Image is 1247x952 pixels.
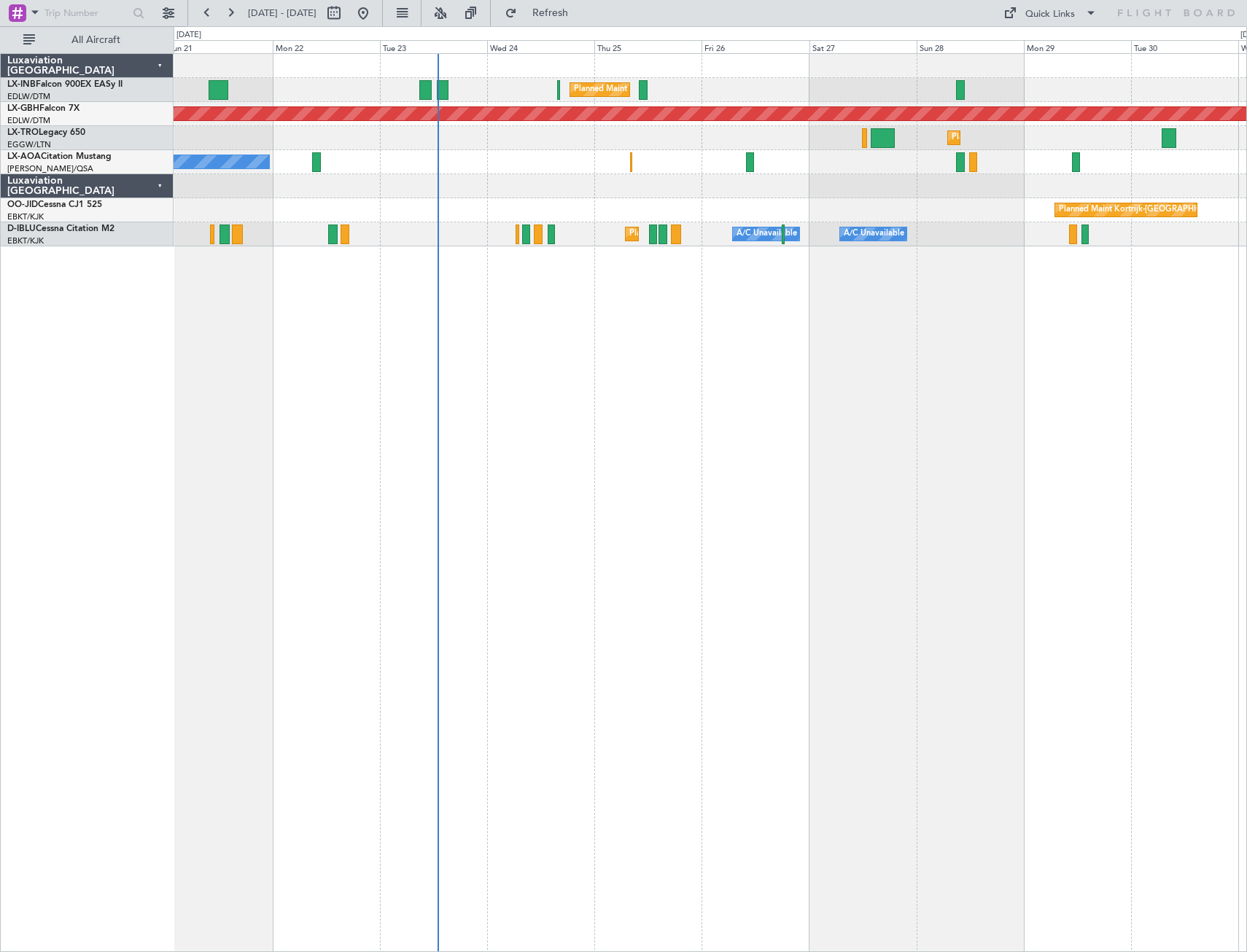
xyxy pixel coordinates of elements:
[1131,40,1238,53] div: Tue 30
[952,127,1181,149] div: Planned Maint [GEOGRAPHIC_DATA] ([GEOGRAPHIC_DATA])
[498,1,586,25] button: Refresh
[7,128,85,137] a: LX-TROLegacy 650
[1025,7,1075,22] div: Quick Links
[7,128,39,137] span: LX-TRO
[1024,40,1131,53] div: Mon 29
[7,211,44,222] a: EBKT/KJK
[996,1,1104,25] button: Quick Links
[7,225,114,233] a: D-IBLUCessna Citation M2
[38,35,154,45] span: All Aircraft
[629,223,792,245] div: Planned Maint Nice ([GEOGRAPHIC_DATA])
[809,40,917,53] div: Sat 27
[7,200,38,209] span: OO-JID
[7,104,79,113] a: LX-GBHFalcon 7X
[917,40,1024,53] div: Sun 28
[7,139,51,150] a: EGGW/LTN
[7,163,93,174] a: [PERSON_NAME]/QSA
[7,235,44,246] a: EBKT/KJK
[7,152,41,161] span: LX-AOA
[7,104,39,113] span: LX-GBH
[7,152,112,161] a: LX-AOACitation Mustang
[166,40,273,53] div: Sun 21
[44,2,128,24] input: Trip Number
[7,91,50,102] a: EDLW/DTM
[520,8,581,18] span: Refresh
[16,28,158,52] button: All Aircraft
[7,80,36,89] span: LX-INB
[273,40,380,53] div: Mon 22
[737,223,1008,245] div: A/C Unavailable [GEOGRAPHIC_DATA] ([GEOGRAPHIC_DATA] National)
[7,115,50,126] a: EDLW/DTM
[176,29,201,42] div: [DATE]
[594,40,702,53] div: Thu 25
[1059,199,1229,221] div: Planned Maint Kortrijk-[GEOGRAPHIC_DATA]
[7,80,123,89] a: LX-INBFalcon 900EX EASy II
[248,7,316,20] span: [DATE] - [DATE]
[487,40,594,53] div: Wed 24
[380,40,487,53] div: Tue 23
[7,225,36,233] span: D-IBLU
[574,79,804,101] div: Planned Maint [GEOGRAPHIC_DATA] ([GEOGRAPHIC_DATA])
[844,223,1076,245] div: A/C Unavailable [GEOGRAPHIC_DATA]-[GEOGRAPHIC_DATA]
[702,40,809,53] div: Fri 26
[7,200,102,209] a: OO-JIDCessna CJ1 525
